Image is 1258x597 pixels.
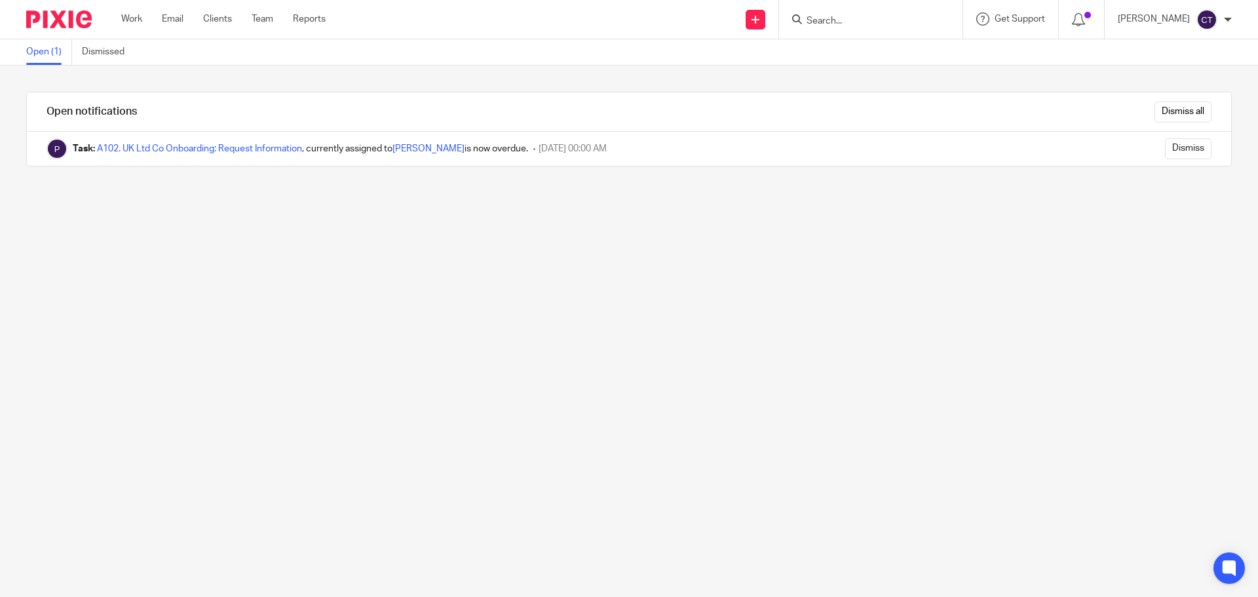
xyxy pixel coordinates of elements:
a: Dismissed [82,39,134,65]
img: svg%3E [1196,9,1217,30]
a: [PERSON_NAME] [392,144,465,153]
a: Open (1) [26,39,72,65]
h1: Open notifications [47,105,137,119]
span: Get Support [995,14,1045,24]
a: Work [121,12,142,26]
div: , currently assigned to is now overdue. [73,142,528,155]
a: Team [252,12,273,26]
a: Email [162,12,183,26]
img: Pixie [26,10,92,28]
p: [PERSON_NAME] [1118,12,1190,26]
span: [DATE] 00:00 AM [539,144,607,153]
input: Dismiss all [1154,102,1211,123]
a: Reports [293,12,326,26]
a: A102. UK Ltd Co Onboarding: Request Information [97,144,302,153]
input: Search [805,16,923,28]
input: Dismiss [1165,138,1211,159]
b: Task: [73,144,95,153]
img: Pixie [47,138,67,159]
a: Clients [203,12,232,26]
